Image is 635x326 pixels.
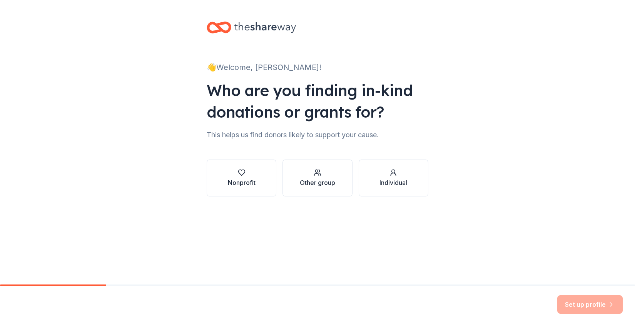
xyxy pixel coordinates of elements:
div: Who are you finding in-kind donations or grants for? [207,80,428,123]
div: Nonprofit [228,178,256,187]
button: Nonprofit [207,160,276,196]
div: Individual [379,178,407,187]
div: Other group [300,178,335,187]
div: This helps us find donors likely to support your cause. [207,129,428,141]
div: 👋 Welcome, [PERSON_NAME]! [207,61,428,73]
button: Other group [282,160,352,196]
button: Individual [359,160,428,196]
